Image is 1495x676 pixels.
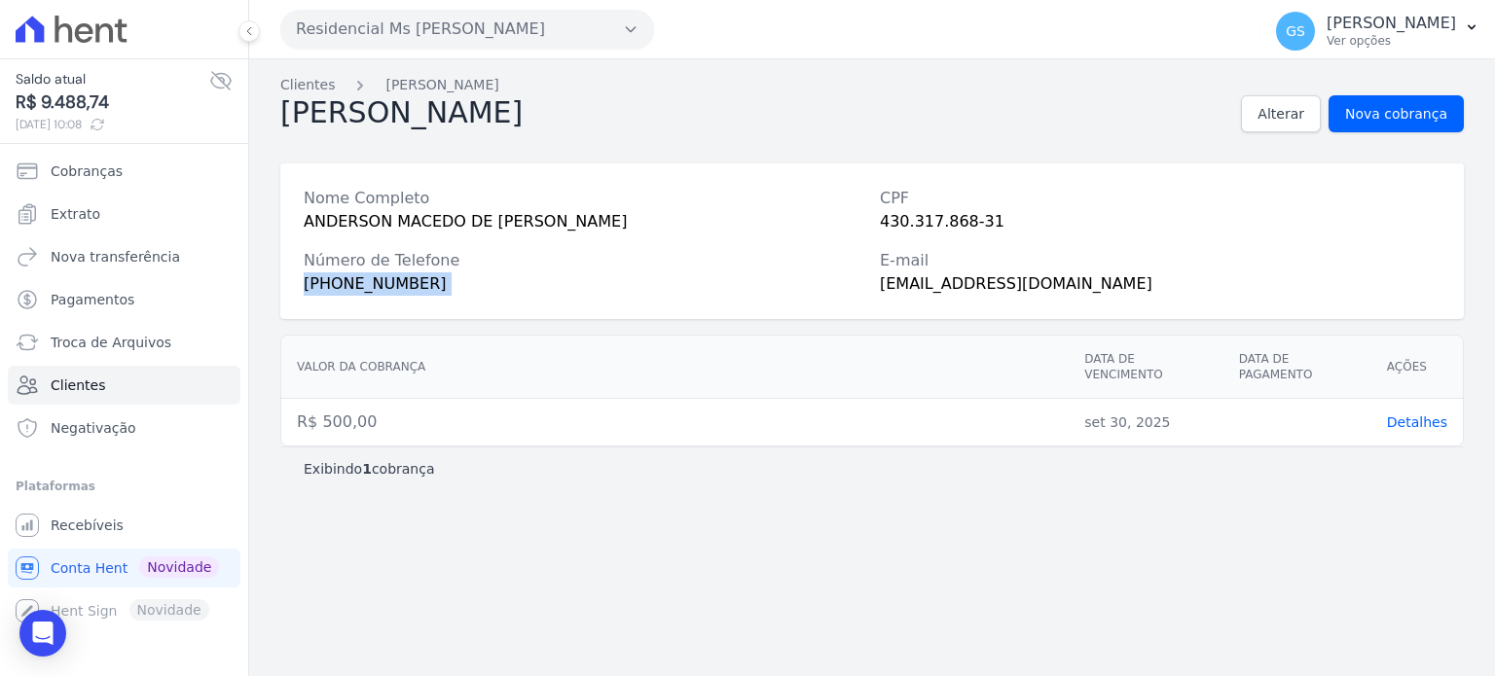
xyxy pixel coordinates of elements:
a: Alterar [1241,95,1321,132]
div: ANDERSON MACEDO DE [PERSON_NAME] [304,210,864,233]
a: Clientes [8,366,240,405]
p: Exibindo cobrança [304,459,435,479]
span: Troca de Arquivos [51,333,171,352]
span: Recebíveis [51,516,124,535]
a: Detalhes [1387,414,1447,430]
div: [EMAIL_ADDRESS][DOMAIN_NAME] [880,272,1440,296]
div: E-mail [880,249,1440,272]
span: Conta Hent [51,558,128,578]
p: Ver opções [1327,33,1456,49]
h2: [PERSON_NAME] [280,95,523,132]
span: GS [1286,24,1305,38]
span: Extrato [51,204,100,224]
div: Open Intercom Messenger [19,610,66,657]
span: Cobranças [51,161,123,181]
a: Conta Hent Novidade [8,549,240,587]
div: 430.317.868-31 [880,210,1440,233]
span: [DATE] 10:08 [16,116,209,133]
a: Cobranças [8,152,240,191]
a: [PERSON_NAME] [385,75,498,95]
th: Ações [1371,336,1463,399]
div: Plataformas [16,475,233,498]
td: set 30, 2025 [1069,399,1222,446]
span: Nova cobrança [1345,104,1447,124]
span: Novidade [139,556,219,578]
span: Nova transferência [51,247,180,267]
span: Clientes [51,375,105,395]
th: Valor da cobrança [281,336,1069,399]
div: CPF [880,187,1440,210]
p: [PERSON_NAME] [1327,14,1456,33]
span: Pagamentos [51,290,134,309]
a: Recebíveis [8,506,240,545]
span: Negativação [51,418,136,438]
nav: Breadcrumb [280,75,1464,95]
button: GS [PERSON_NAME] Ver opções [1260,4,1495,58]
span: Alterar [1258,104,1304,124]
a: Nova cobrança [1329,95,1464,132]
a: Extrato [8,195,240,233]
span: Saldo atual [16,69,209,89]
a: Negativação [8,409,240,447]
a: Clientes [280,75,335,95]
th: Data de pagamento [1223,336,1371,399]
td: R$ 500,00 [281,399,1069,446]
b: 1 [362,461,372,477]
a: Troca de Arquivos [8,323,240,362]
div: Número de Telefone [304,249,864,272]
button: Residencial Ms [PERSON_NAME] [280,10,654,49]
a: Pagamentos [8,280,240,319]
div: [PHONE_NUMBER] [304,272,864,296]
a: Nova transferência [8,237,240,276]
nav: Sidebar [16,152,233,630]
div: Nome Completo [304,187,864,210]
th: Data de vencimento [1069,336,1222,399]
span: R$ 9.488,74 [16,89,209,116]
